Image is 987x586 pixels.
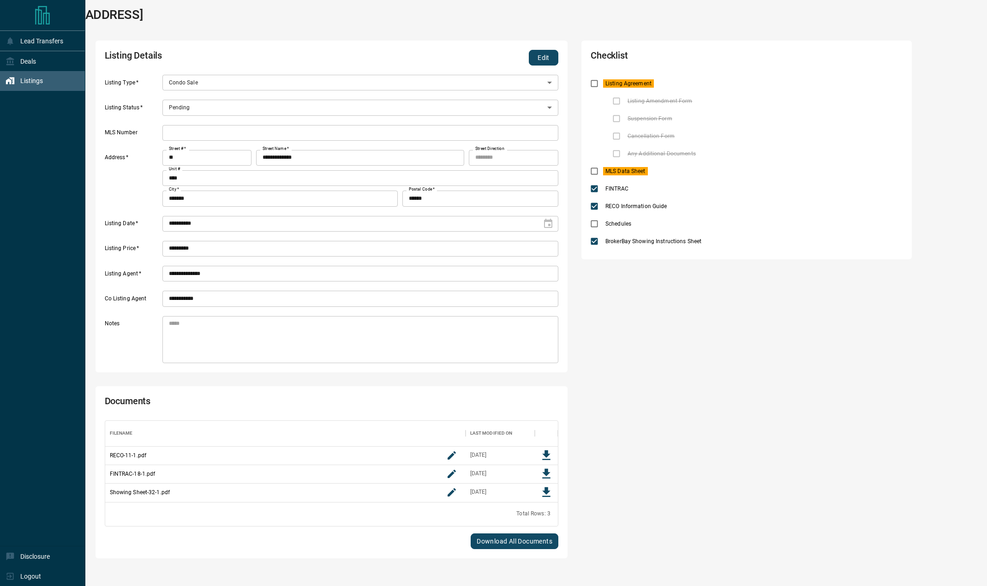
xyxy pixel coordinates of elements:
button: Download File [537,483,556,502]
span: FINTRAC [603,185,631,193]
span: Cancellation Form [625,132,677,140]
div: Aug 15, 2025 [470,488,487,496]
label: Notes [105,320,160,363]
h1: [STREET_ADDRESS] [31,7,143,22]
p: RECO-11-1.pdf [110,451,146,460]
p: Showing Sheet-32-1.pdf [110,488,170,496]
button: rename button [443,465,461,483]
div: Aug 15, 2025 [470,451,487,459]
div: Last Modified On [470,420,513,446]
label: Unit # [169,166,180,172]
label: Street Name [263,146,289,152]
label: Listing Status [105,104,160,116]
span: RECO Information Guide [603,202,669,210]
h2: Documents [105,395,377,411]
p: FINTRAC-18-1.pdf [110,470,156,478]
div: Filename [105,420,466,446]
button: Edit [529,50,558,66]
label: Listing Type [105,79,160,91]
span: Suspension Form [625,114,675,123]
span: MLS Data Sheet [603,167,648,175]
label: Address [105,154,160,206]
label: Street # [169,146,186,152]
div: Condo Sale [162,75,559,90]
div: Pending [162,100,559,115]
span: Any Additional Documents [625,149,698,158]
div: Total Rows: 3 [516,510,550,518]
button: rename button [443,483,461,502]
label: Co Listing Agent [105,295,160,307]
div: Aug 15, 2025 [470,470,487,478]
div: Filename [110,420,133,446]
span: Schedules [603,220,634,228]
div: Last Modified On [466,420,535,446]
button: Download File [537,446,556,465]
button: Download File [537,465,556,483]
h2: Listing Details [105,50,377,66]
span: BrokerBay Showing Instructions Sheet [603,237,704,245]
button: Download All Documents [471,533,558,549]
label: Listing Date [105,220,160,232]
label: Listing Agent [105,270,160,282]
h2: Checklist [591,50,778,66]
button: rename button [443,446,461,465]
label: Street Direction [475,146,504,152]
label: Listing Price [105,245,160,257]
span: Listing Amendment Form [625,97,694,105]
label: Postal Code [409,186,435,192]
label: City [169,186,179,192]
span: Listing Agreement [603,79,654,88]
label: MLS Number [105,129,160,141]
